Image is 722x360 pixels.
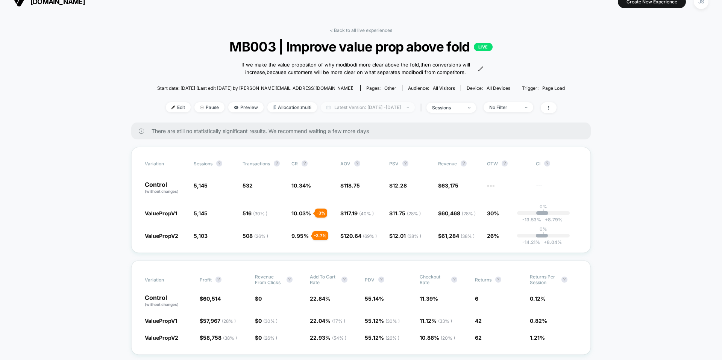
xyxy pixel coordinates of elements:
[200,295,221,302] span: $
[243,210,267,216] span: 516
[239,61,472,76] span: If we make the value propositon of why modibodi more clear above the fold,then conversions will i...
[258,295,262,302] span: 0
[171,106,175,109] img: edit
[291,210,311,216] span: 10.03 %
[200,318,236,324] span: $
[194,210,208,216] span: 5,145
[194,233,208,239] span: 5,103
[487,85,510,91] span: all devices
[354,160,360,166] button: ?
[502,160,508,166] button: ?
[258,318,278,324] span: 0
[475,277,491,283] span: Returns
[438,210,476,216] span: $
[522,239,540,245] span: -14.21 %
[145,295,192,307] p: Control
[255,318,278,324] span: $
[402,160,408,166] button: ?
[145,160,186,166] span: Variation
[530,334,545,341] span: 1.21 %
[489,104,519,110] div: No Filter
[541,217,563,222] span: 8.79 %
[540,204,547,209] p: 0%
[487,160,528,166] span: OTW
[287,277,293,283] button: ?
[203,334,237,341] span: 58,758
[310,295,331,302] span: 22.84 %
[194,102,224,112] span: Pause
[543,232,544,237] p: |
[542,85,565,91] span: Page Load
[468,107,470,109] img: end
[408,85,455,91] div: Audience:
[365,318,400,324] span: 55.12 %
[321,102,415,112] span: Latest Version: [DATE] - [DATE]
[310,318,345,324] span: 22.04 %
[326,106,331,109] img: calendar
[389,210,421,216] span: $
[253,211,267,216] span: ( 30 % )
[487,233,499,239] span: 26%
[157,85,353,91] span: Start date: [DATE] (Last edit [DATE] by [PERSON_NAME][EMAIL_ADDRESS][DOMAIN_NAME])
[344,182,360,189] span: 118.75
[243,161,270,166] span: Transactions
[407,107,409,108] img: end
[258,334,277,341] span: 0
[340,210,374,216] span: $
[254,233,268,239] span: ( 26 % )
[525,107,528,108] img: end
[561,277,567,283] button: ?
[419,102,426,113] span: |
[365,295,384,302] span: 55.14 %
[243,233,268,239] span: 508
[474,43,493,51] p: LIVE
[384,85,396,91] span: other
[273,105,276,109] img: rebalance
[359,211,374,216] span: ( 40 % )
[340,161,350,166] span: AOV
[194,161,212,166] span: Sessions
[194,182,208,189] span: 5,145
[432,105,462,110] div: sessions
[291,161,298,166] span: CR
[393,182,407,189] span: 12.28
[420,295,438,302] span: 11.39 %
[223,335,237,341] span: ( 38 % )
[203,295,221,302] span: 60,514
[441,182,458,189] span: 63,175
[291,182,311,189] span: 10.34 %
[310,334,346,341] span: 22.93 %
[363,233,377,239] span: ( 69 % )
[522,217,541,222] span: -13.53 %
[441,233,475,239] span: 61,284
[530,295,546,302] span: 0.12 %
[340,182,360,189] span: $
[152,128,576,134] span: There are still no statistically significant results. We recommend waiting a few more days
[475,318,482,324] span: 42
[145,318,177,324] span: ValuePropV1
[530,274,558,285] span: Returns Per Session
[166,102,191,112] span: Edit
[545,217,548,222] span: +
[461,160,467,166] button: ?
[495,277,501,283] button: ?
[365,277,375,283] span: PDV
[475,334,482,341] span: 62
[255,334,277,341] span: $
[243,182,253,189] span: 532
[200,277,212,283] span: Profit
[461,85,516,91] span: Device:
[543,209,544,215] p: |
[407,233,421,239] span: ( 38 % )
[389,233,421,239] span: $
[315,209,327,218] div: - 3 %
[536,160,577,166] span: CI
[203,318,236,324] span: 57,967
[438,161,457,166] span: Revenue
[438,182,458,189] span: $
[407,211,421,216] span: ( 28 % )
[274,160,280,166] button: ?
[267,102,317,112] span: Allocation: multi
[340,233,377,239] span: $
[263,335,277,341] span: ( 26 % )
